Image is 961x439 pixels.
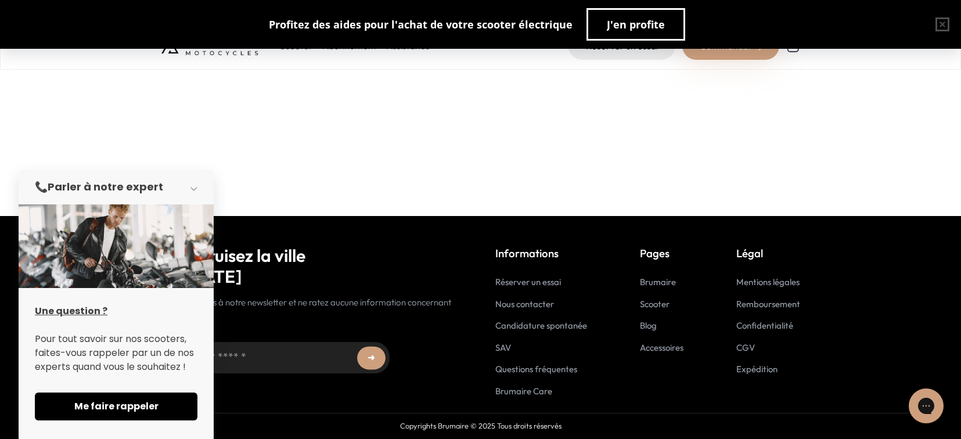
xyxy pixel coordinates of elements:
[736,342,755,353] a: CGV
[495,245,587,261] p: Informations
[495,298,554,310] a: Nous contacter
[161,245,466,287] h2: Construisez la ville de [DATE]
[161,342,390,373] input: Adresse email...
[736,320,793,331] a: Confidentialité
[736,245,800,261] p: Légal
[495,342,511,353] a: SAV
[495,364,577,375] a: Questions fréquentes
[495,276,561,287] a: Réserver un essai
[640,320,657,331] a: Blog
[903,384,949,427] iframe: Gorgias live chat messenger
[357,346,386,369] button: ➜
[495,386,552,397] a: Brumaire Care
[736,276,800,287] a: Mentions légales
[736,298,800,310] a: Remboursement
[161,296,466,322] p: Inscrivez-vous à notre newsletter et ne ratez aucune information concernant Brumaire.
[495,320,587,331] a: Candidature spontanée
[48,420,913,431] p: Copyrights Brumaire © 2025 Tous droits réservés
[640,245,683,261] p: Pages
[640,342,683,353] a: Accessoires
[736,364,778,375] a: Expédition
[640,276,676,287] a: Brumaire
[640,298,670,310] a: Scooter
